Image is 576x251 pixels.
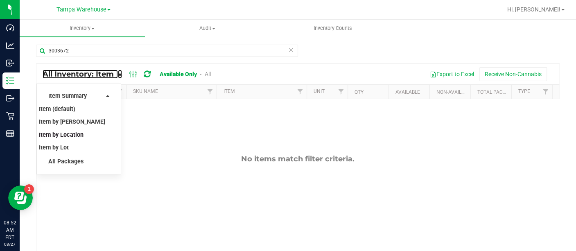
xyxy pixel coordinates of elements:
[293,85,307,99] a: Filter
[507,6,560,13] span: Hi, [PERSON_NAME]!
[205,71,211,77] a: All
[39,118,105,125] span: Item by [PERSON_NAME]
[518,88,530,94] a: Type
[8,185,33,210] iframe: Resource center
[48,158,84,165] span: All Packages
[539,85,552,99] a: Filter
[6,77,14,85] inline-svg: Inventory
[56,6,106,13] span: Tampa Warehouse
[145,25,270,32] span: Audit
[48,93,87,99] span: Item Summary
[133,88,158,94] a: SKU Name
[20,25,145,32] span: Inventory
[36,154,559,163] div: No items match filter criteria.
[39,106,75,113] span: Item (default)
[203,85,217,99] a: Filter
[354,89,363,95] a: Qty
[4,241,16,247] p: 08/27
[6,129,14,138] inline-svg: Reports
[477,89,518,95] a: Total Packages
[479,67,547,81] button: Receive Non-Cannabis
[223,88,234,94] a: Item
[24,184,34,194] iframe: Resource center unread badge
[302,25,363,32] span: Inventory Counts
[4,219,16,241] p: 08:52 AM EDT
[6,59,14,67] inline-svg: Inbound
[395,89,420,95] a: Available
[20,20,145,37] a: Inventory
[39,131,84,138] span: Item by Location
[6,112,14,120] inline-svg: Retail
[160,71,197,77] a: Available Only
[43,70,118,79] a: All Inventory: Item
[334,85,348,99] a: Filter
[43,70,114,79] span: All Inventory: Item
[145,20,270,37] a: Audit
[436,89,472,95] a: Non-Available
[313,88,324,94] a: Unit
[6,24,14,32] inline-svg: Dashboard
[425,67,479,81] button: Export to Excel
[6,41,14,50] inline-svg: Analytics
[288,45,294,55] span: Clear
[39,144,69,151] span: Item by Lot
[36,45,298,57] input: Search Item Name, Retail Display Name, SKU, Part Number...
[6,94,14,102] inline-svg: Outbound
[270,20,395,37] a: Inventory Counts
